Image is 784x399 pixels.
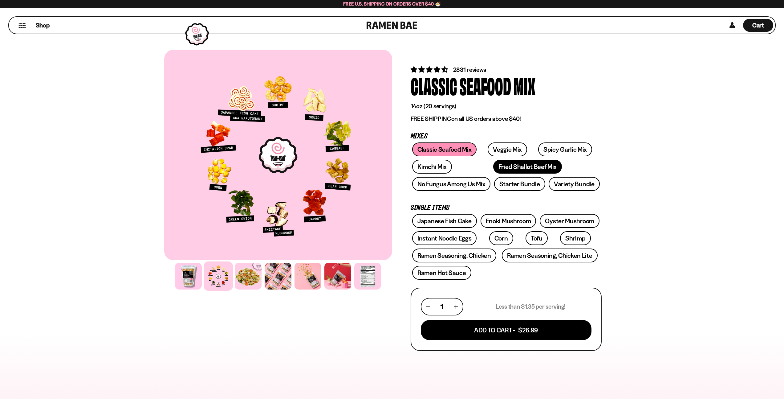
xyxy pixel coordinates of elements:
span: Shop [36,21,50,30]
span: 2831 reviews [453,66,486,73]
div: Seafood [460,74,511,97]
a: Enoki Mushroom [481,214,536,228]
p: Single Items [411,205,602,211]
a: Fried Shallot Beef Mix [493,160,562,174]
a: Tofu [526,231,548,245]
span: Free U.S. Shipping on Orders over $40 🍜 [343,1,441,7]
a: Corn [489,231,513,245]
p: Mixes [411,134,602,139]
strong: FREE SHIPPING [411,115,451,122]
a: Spicy Garlic Mix [538,142,592,156]
a: Starter Bundle [494,177,545,191]
div: Mix [514,74,535,97]
a: Oyster Mushroom [540,214,599,228]
a: Ramen Seasoning, Chicken Lite [502,249,597,262]
div: Classic [411,74,457,97]
a: Variety Bundle [549,177,600,191]
a: Japanese Fish Cake [412,214,477,228]
a: No Fungus Among Us Mix [412,177,490,191]
p: on all US orders above $40! [411,115,602,123]
a: Ramen Seasoning, Chicken [412,249,496,262]
div: Cart [743,17,773,34]
a: Kimchi Mix [412,160,452,174]
a: Shrimp [560,231,591,245]
p: Less than $1.35 per serving! [496,303,566,311]
a: Ramen Hot Sauce [412,266,471,280]
span: 1 [441,303,443,311]
span: Cart [752,22,764,29]
a: Instant Noodle Eggs [412,231,477,245]
a: Veggie Mix [488,142,527,156]
button: Add To Cart - $26.99 [421,320,591,340]
p: 14oz (20 servings) [411,102,602,110]
button: Mobile Menu Trigger [18,23,26,28]
span: 4.68 stars [411,66,449,73]
a: Shop [36,19,50,32]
